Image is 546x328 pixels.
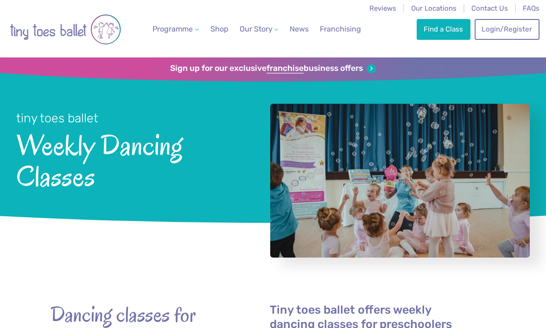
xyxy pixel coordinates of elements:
[417,19,470,39] a: Find a Class
[369,4,396,13] a: Reviews
[411,4,457,13] a: Our Locations
[471,4,508,13] a: Contact Us
[286,20,312,38] a: News
[170,63,375,74] a: Sign up for our exclusivefranchisebusiness offers
[149,20,203,38] a: Programme
[236,20,282,38] a: Our Story
[240,25,273,33] span: Our Story
[16,126,247,192] span: Weekly Dancing Classes
[290,25,309,33] span: News
[320,25,361,33] span: Franchising
[207,20,232,38] a: Shop
[267,63,304,74] strong: franchise
[316,20,365,38] a: Franchising
[523,4,540,13] a: FAQs
[16,111,98,126] small: tiny toes ballet
[475,19,540,39] a: Login/Register
[152,25,193,33] span: Programme
[210,25,229,33] span: Shop
[10,6,121,53] img: tiny toes ballet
